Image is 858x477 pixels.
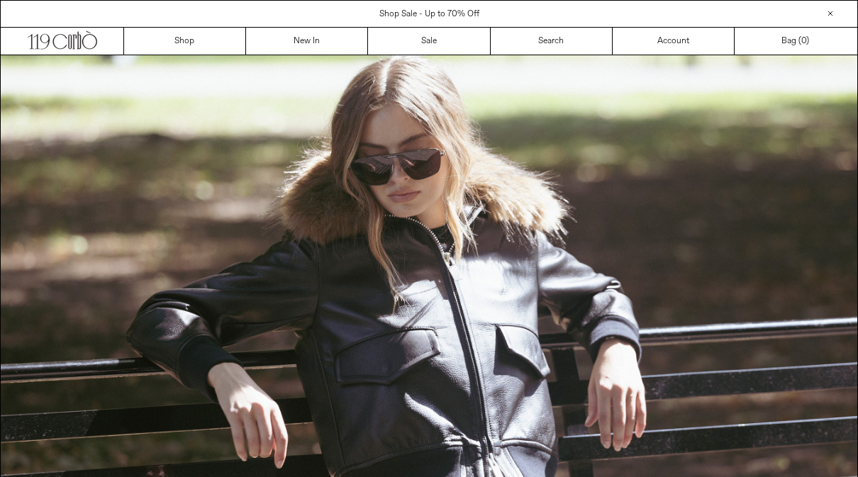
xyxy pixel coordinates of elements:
a: New In [246,28,368,55]
a: Shop [124,28,246,55]
a: Account [613,28,735,55]
a: Bag () [735,28,857,55]
span: ) [801,35,809,47]
a: Sale [368,28,490,55]
span: 0 [801,35,806,47]
a: Shop Sale - Up to 70% Off [379,9,479,20]
a: Search [491,28,613,55]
